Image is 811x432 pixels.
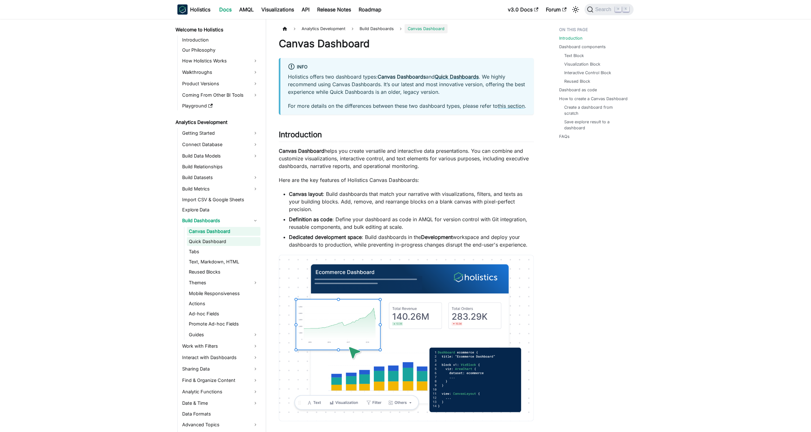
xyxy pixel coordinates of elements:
[421,234,453,240] strong: Development
[180,162,260,171] a: Build Relationships
[187,227,260,236] a: Canvas Dashboard
[187,257,260,266] a: Text, Markdown, HTML
[180,46,260,55] a: Our Philosophy
[180,128,260,138] a: Getting Started
[615,6,621,12] kbd: ⌘
[235,4,258,15] a: AMQL
[405,24,448,33] span: Canvas Dashboard
[177,4,210,15] a: HolisticsHolistics
[313,4,355,15] a: Release Notes
[542,4,570,15] a: Forum
[289,191,323,197] strong: Canvas layout
[593,7,615,12] span: Search
[279,147,534,170] p: helps you create versatile and interactive data presentations. You can combine and customize visu...
[289,233,534,248] li: : Build dashboards in the workspace and deploy your dashboards to production, while preventing in...
[187,289,260,298] a: Mobile Responsiveness
[298,4,313,15] a: API
[564,70,611,76] a: Interactive Control Block
[180,172,260,183] a: Build Datasets
[279,176,534,184] p: Here are the key features of Holistics Canvas Dashboards:
[571,4,581,15] button: Switch between dark and light mode (currently light mode)
[288,63,526,71] div: info
[187,237,260,246] a: Quick Dashboard
[180,420,260,430] a: Advanced Topics
[187,309,260,318] a: Ad-hoc Fields
[623,6,629,12] kbd: K
[564,104,627,116] a: Create a dashboard from scratch
[180,35,260,44] a: Introduction
[378,74,426,80] strong: Canvas Dashboards
[559,87,597,93] a: Dashboard as code
[180,139,260,150] a: Connect Database
[174,118,260,127] a: Analytics Development
[180,90,260,100] a: Coming From Other BI Tools
[279,24,534,33] nav: Breadcrumbs
[180,352,260,363] a: Interact with Dashboards
[288,73,526,96] p: Holistics offers two dashboard types: and . We highly recommend using Canvas Dashboards. It’s our...
[180,67,260,77] a: Walkthroughs
[180,375,260,385] a: Find & Organize Content
[564,53,584,59] a: Text Block
[289,234,362,240] strong: Dedicated development space
[356,24,397,33] span: Build Dashboards
[187,330,260,340] a: Guides
[564,78,590,84] a: Reused Block
[498,103,525,109] a: this section
[564,119,627,131] a: Save explore result to a dashboard
[174,25,260,34] a: Welcome to Holistics
[180,409,260,418] a: Data Formats
[180,151,260,161] a: Build Data Models
[171,19,266,432] nav: Docs sidebar
[180,398,260,408] a: Date & Time
[559,35,583,41] a: Introduction
[355,4,385,15] a: Roadmap
[288,102,526,110] p: For more details on the differences between these two dashboard types, please refer to .
[180,184,260,194] a: Build Metrics
[190,6,210,13] b: Holistics
[559,96,628,102] a: How to create a Canvas Dashboard
[180,79,260,89] a: Product Versions
[177,4,188,15] img: Holistics
[180,364,260,374] a: Sharing Data
[180,387,260,397] a: Analytic Functions
[279,148,324,154] strong: Canvas Dashboard
[435,74,479,80] a: Quick Dashboards
[279,130,534,142] h2: Introduction
[187,247,260,256] a: Tabs
[289,216,332,222] strong: Definition as code
[289,216,534,231] li: : Define your dashboard as code in AMQL for version control with Git integration, reusable compon...
[187,268,260,276] a: Reused Blocks
[187,299,260,308] a: Actions
[564,61,600,67] a: Visualization Block
[180,56,260,66] a: How Holistics Works
[279,37,534,50] h1: Canvas Dashboard
[180,101,260,110] a: Playground
[187,319,260,328] a: Promote Ad-hoc Fields
[279,24,291,33] a: Home page
[559,133,570,139] a: FAQs
[180,205,260,214] a: Explore Data
[180,195,260,204] a: Import CSV & Google Sheets
[258,4,298,15] a: Visualizations
[289,190,534,213] li: : Build dashboards that match your narrative with visualizations, filters, and texts as your buil...
[215,4,235,15] a: Docs
[279,255,534,421] img: canvas-dashboard-thumbnail
[559,44,606,50] a: Dashboard components
[187,278,260,288] a: Themes
[504,4,542,15] a: v3.0 Docs
[298,24,348,33] span: Analytics Development
[180,341,260,351] a: Work with Filters
[584,4,634,15] button: Search (Command+K)
[180,216,260,226] a: Build Dashboards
